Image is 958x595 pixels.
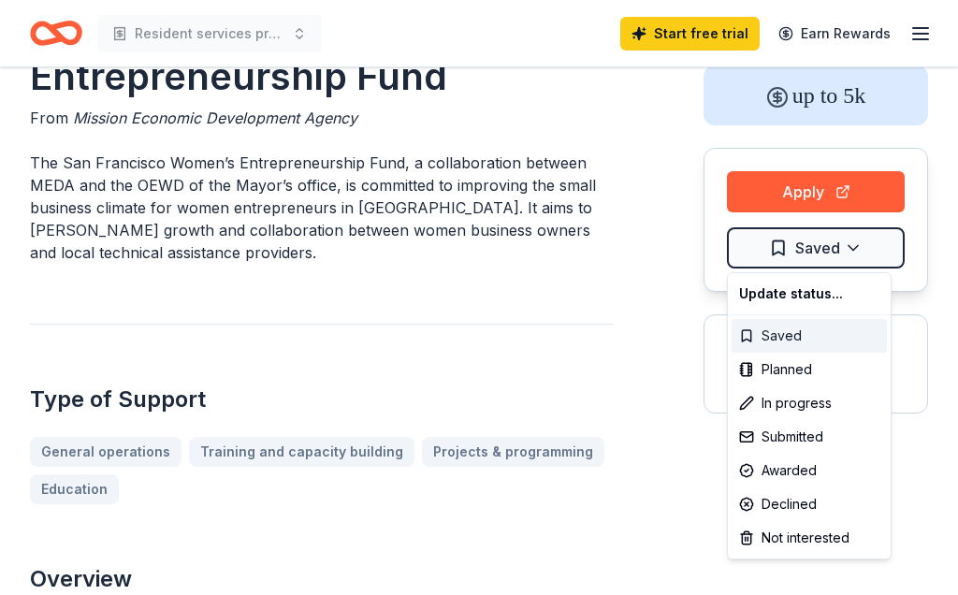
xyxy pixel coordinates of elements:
div: Not interested [732,521,887,555]
div: In progress [732,386,887,420]
span: Resident services programming [135,22,284,45]
div: Awarded [732,454,887,487]
div: Declined [732,487,887,521]
div: Update status... [732,277,887,311]
div: Submitted [732,420,887,454]
div: Saved [732,319,887,353]
div: Planned [732,353,887,386]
